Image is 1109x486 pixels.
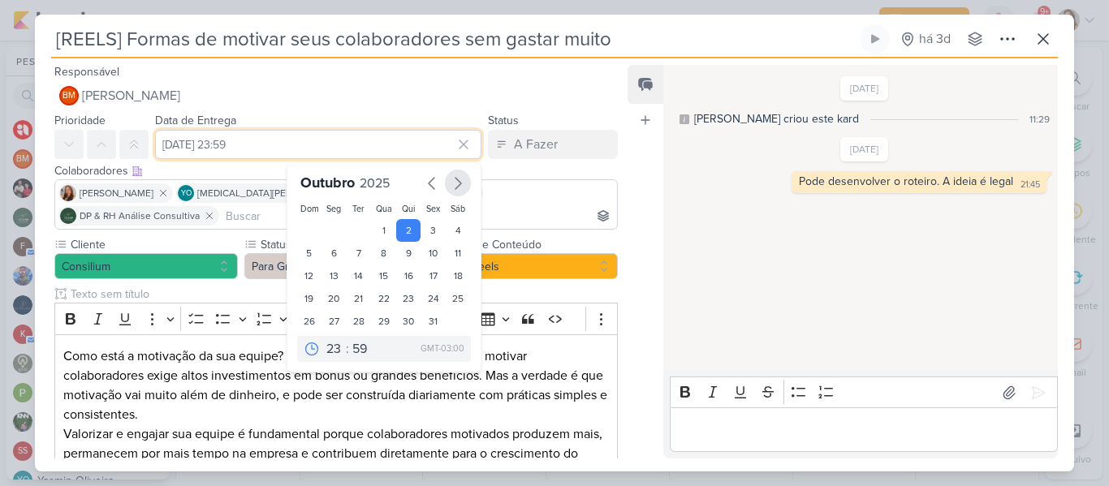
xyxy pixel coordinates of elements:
[60,208,76,224] img: DP & RH Análise Consultiva
[297,310,322,333] div: 26
[893,24,957,54] button: há 3d
[63,92,76,101] p: BM
[396,265,421,287] div: 16
[222,206,614,226] input: Buscar
[80,209,200,223] span: DP & RH Análise Consultiva
[371,265,396,287] div: 15
[446,265,471,287] div: 18
[488,130,618,159] button: A Fazer
[371,310,396,333] div: 29
[321,265,347,287] div: 13
[371,287,396,310] div: 22
[80,186,153,200] span: [PERSON_NAME]
[346,339,349,359] div: :
[51,24,857,54] input: Kard Sem Título
[421,342,464,355] div: GMT-03:00
[446,242,471,265] div: 11
[396,219,421,242] div: 2
[155,130,481,159] input: Select a date
[449,236,618,253] label: Tipo de Conteúdo
[321,310,347,333] div: 27
[869,32,882,45] div: Ligar relógio
[297,242,322,265] div: 5
[300,174,355,191] span: Outubro
[54,114,106,127] label: Prioridade
[347,310,372,333] div: 28
[259,236,428,253] label: Status do Projeto
[371,219,396,242] div: 1
[1029,112,1050,127] div: 11:29
[1021,178,1040,191] div: 21:45
[197,186,346,200] span: [MEDICAL_DATA][PERSON_NAME]
[300,203,319,216] div: Dom
[421,310,446,333] div: 31
[446,219,471,242] div: 4
[325,203,343,216] div: Seg
[297,287,322,310] div: 19
[347,242,372,265] div: 7
[321,242,347,265] div: 6
[449,203,468,216] div: Sáb
[374,203,393,216] div: Qua
[396,310,421,333] div: 30
[54,253,238,279] button: Consilium
[424,203,442,216] div: Sex
[347,287,372,310] div: 21
[54,65,119,79] label: Responsável
[321,287,347,310] div: 20
[371,242,396,265] div: 8
[67,286,618,303] input: Texto sem título
[69,236,238,253] label: Cliente
[434,253,618,279] button: Feed/Reels
[82,86,180,105] span: [PERSON_NAME]
[297,265,322,287] div: 12
[54,81,618,110] button: BM [PERSON_NAME]
[919,29,951,49] div: há 3d
[421,265,446,287] div: 17
[178,185,194,201] div: Yasmin Oliveira
[155,114,236,127] label: Data de Entrega
[350,203,369,216] div: Ter
[54,303,618,334] div: Editor toolbar
[694,110,859,127] div: [PERSON_NAME] criou este kard
[421,287,446,310] div: 24
[181,190,192,198] p: YO
[421,242,446,265] div: 10
[59,86,79,105] div: Beth Monteiro
[799,174,1013,188] div: Pode desenvolver o roteiro. A ideia é legal
[399,203,418,216] div: Qui
[244,253,428,279] button: Para Gravação
[670,407,1058,452] div: Editor editing area: main
[60,185,76,201] img: Franciluce Carvalho
[396,242,421,265] div: 9
[360,175,390,191] span: 2025
[421,219,446,242] div: 3
[446,287,471,310] div: 25
[347,265,372,287] div: 14
[54,162,618,179] div: Colaboradores
[488,114,519,127] label: Status
[514,135,558,154] div: A Fazer
[670,376,1058,408] div: Editor toolbar
[396,287,421,310] div: 23
[63,346,609,424] p: Como está a motivação da sua equipe? Muitos empresários acreditam que motivar colaboradores exige...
